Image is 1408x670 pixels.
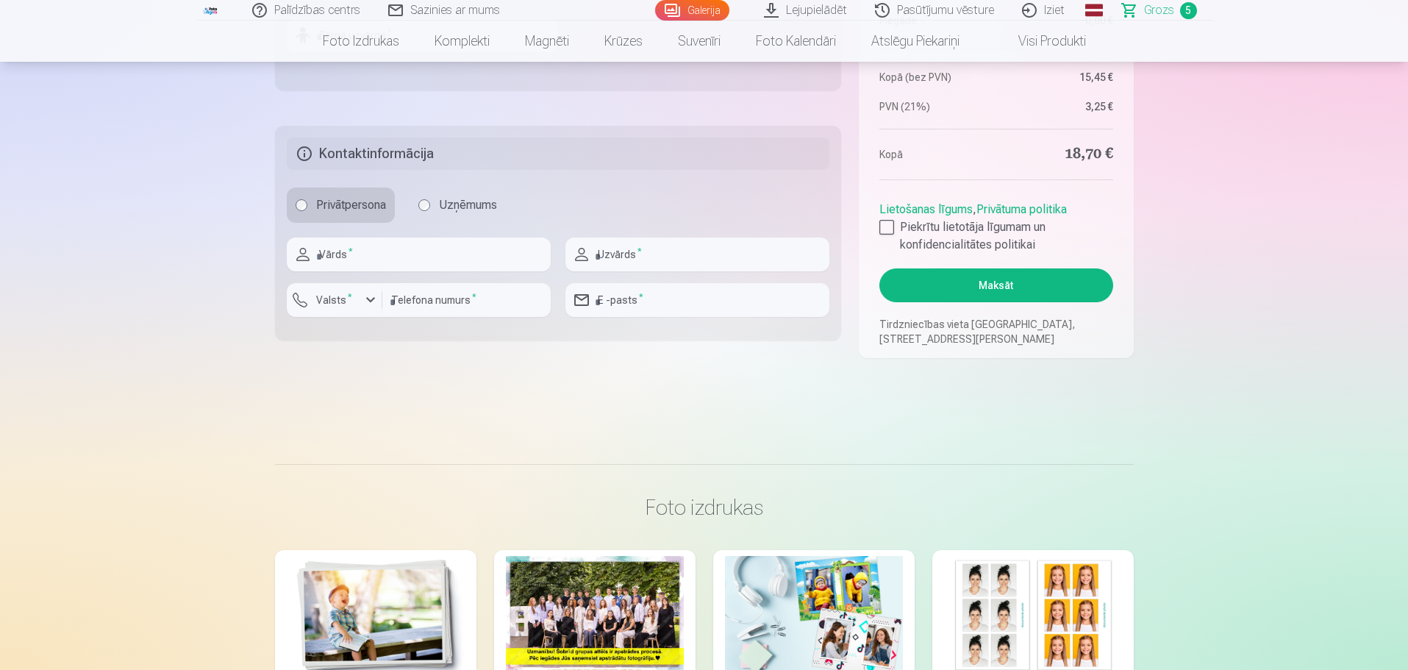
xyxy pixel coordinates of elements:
[203,6,219,15] img: /fa1
[1004,144,1113,165] dd: 18,70 €
[660,21,738,62] a: Suvenīri
[879,202,973,216] a: Lietošanas līgums
[296,199,307,211] input: Privātpersona
[418,199,430,211] input: Uzņēmums
[287,188,395,223] label: Privātpersona
[879,99,989,114] dt: PVN (21%)
[287,494,1122,521] h3: Foto izdrukas
[287,283,382,317] button: Valsts*
[1004,99,1113,114] dd: 3,25 €
[1180,2,1197,19] span: 5
[854,21,977,62] a: Atslēgu piekariņi
[1004,70,1113,85] dd: 15,45 €
[305,21,417,62] a: Foto izdrukas
[879,144,989,165] dt: Kopā
[879,218,1112,254] label: Piekrītu lietotāja līgumam un konfidencialitātes politikai
[287,138,830,170] h5: Kontaktinformācija
[879,195,1112,254] div: ,
[1144,1,1174,19] span: Grozs
[976,202,1067,216] a: Privātuma politika
[879,70,989,85] dt: Kopā (bez PVN)
[417,21,507,62] a: Komplekti
[587,21,660,62] a: Krūzes
[410,188,506,223] label: Uzņēmums
[879,268,1112,302] button: Maksāt
[879,317,1112,346] p: Tirdzniecības vieta [GEOGRAPHIC_DATA], [STREET_ADDRESS][PERSON_NAME]
[507,21,587,62] a: Magnēti
[310,293,358,307] label: Valsts
[977,21,1104,62] a: Visi produkti
[738,21,854,62] a: Foto kalendāri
